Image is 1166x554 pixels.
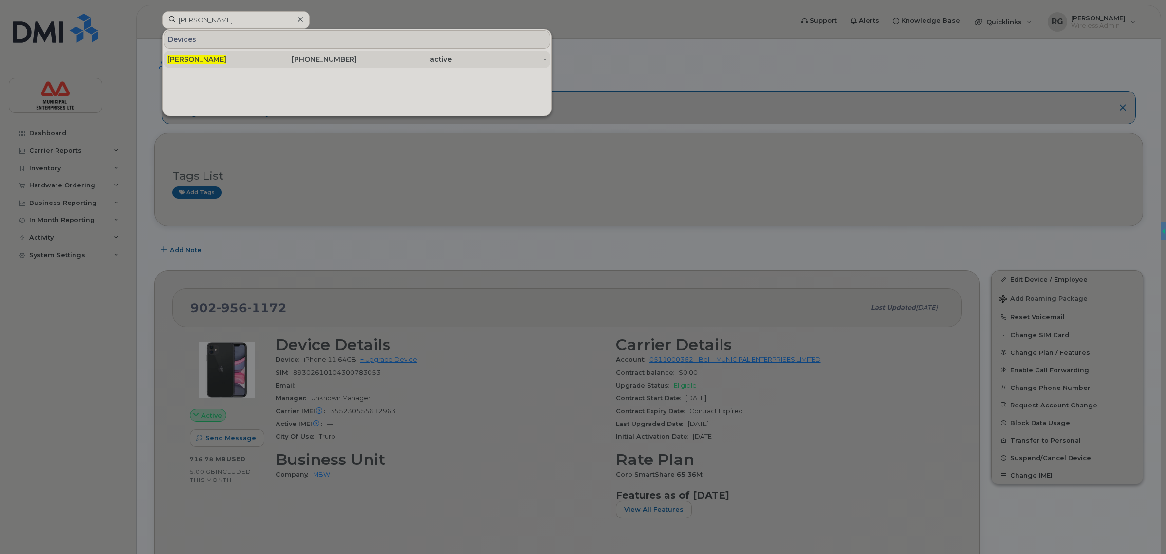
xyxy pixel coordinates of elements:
div: Devices [164,30,550,49]
a: [PERSON_NAME][PHONE_NUMBER]active- [164,51,550,68]
div: active [357,55,452,64]
span: [PERSON_NAME] [167,55,226,64]
div: [PHONE_NUMBER] [262,55,357,64]
div: - [452,55,547,64]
